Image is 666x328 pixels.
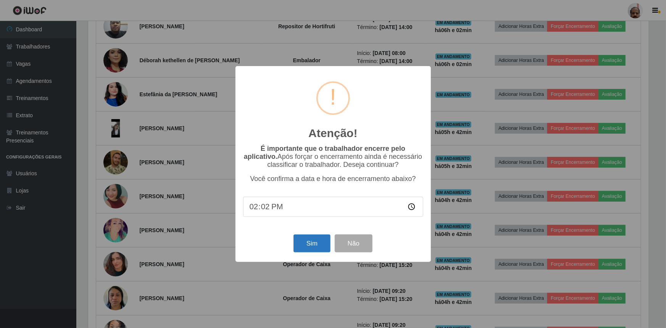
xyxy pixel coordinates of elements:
[244,145,405,160] b: É importante que o trabalhador encerre pelo aplicativo.
[308,126,357,140] h2: Atenção!
[293,234,331,252] button: Sim
[243,145,423,169] p: Após forçar o encerramento ainda é necessário classificar o trabalhador. Deseja continuar?
[335,234,373,252] button: Não
[243,175,423,183] p: Você confirma a data e hora de encerramento abaixo?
